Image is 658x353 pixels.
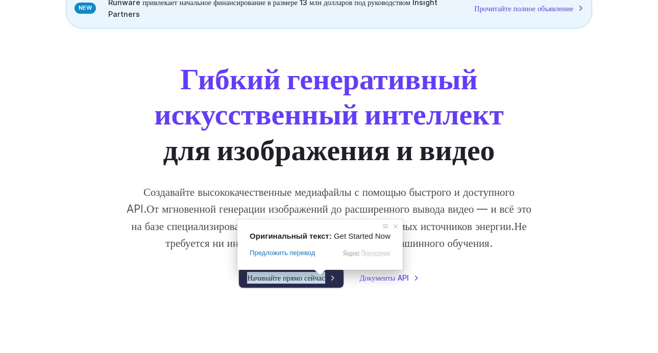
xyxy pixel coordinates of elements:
ya-tr-span: От мгновенной генерации изображений до расширенного вывода видео — и всё это на базе специализиро... [131,203,531,232]
span: Get Started Now [334,232,391,240]
ya-tr-span: Гибкий генеративный искусственный интеллект [154,61,504,132]
a: Прочитайте полное объявление [474,3,583,14]
ya-tr-span: Документы API [360,272,409,284]
ya-tr-span: Не требуется ни инфраструктура, ни опыт в области машинного обучения. [165,220,526,249]
span: Предложить перевод [250,248,315,258]
span: Оригинальный текст: [250,232,332,240]
ya-tr-span: для изображения и видео [163,132,495,167]
a: Начинайте прямо сейчас [239,268,343,288]
ya-tr-span: Начинайте прямо сейчас [247,272,325,284]
a: Документы API [360,272,419,284]
ya-tr-span: Прочитайте полное объявление [474,3,573,14]
ya-tr-span: Создавайте высококачественные медиафайлы с помощью быстрого и доступного API. [127,186,515,215]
